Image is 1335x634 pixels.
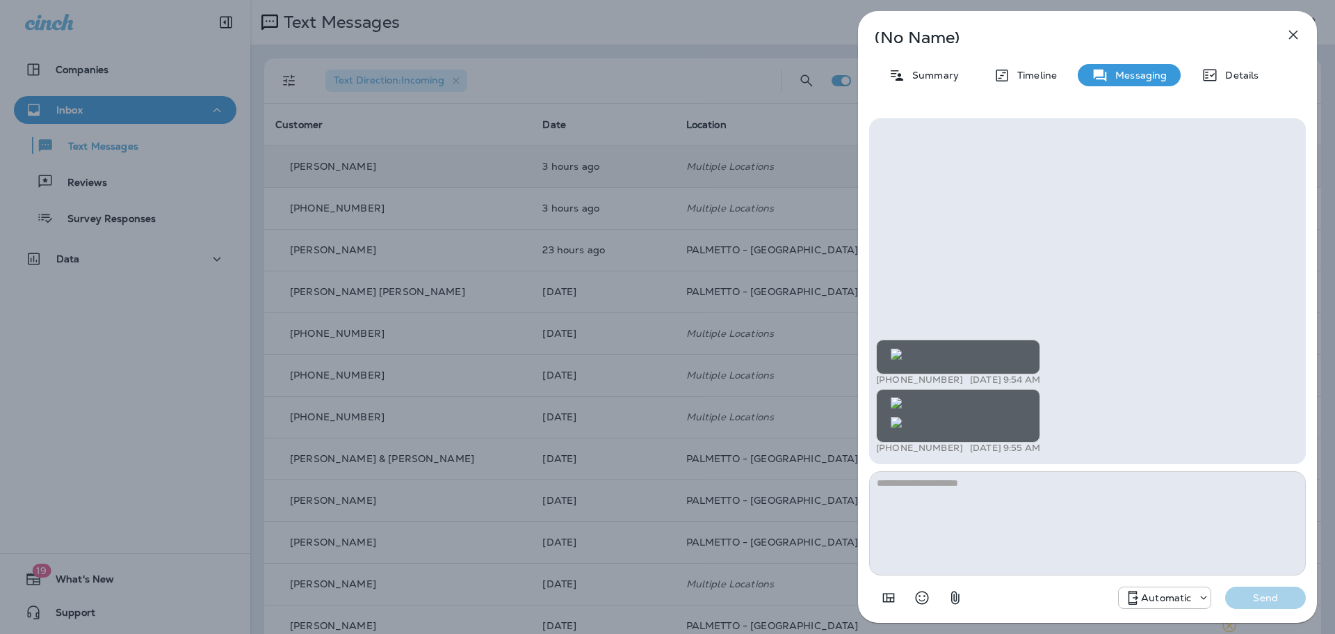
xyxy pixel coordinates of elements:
button: Select an emoji [908,584,936,612]
p: Automatic [1141,592,1191,603]
button: Add in a premade template [875,584,903,612]
p: [PHONE_NUMBER] [876,374,963,386]
p: Timeline [1010,70,1057,81]
p: (No Name) [875,32,1254,43]
p: Summary [905,70,959,81]
p: Details [1218,70,1259,81]
p: [DATE] 9:55 AM [970,443,1040,454]
p: [PHONE_NUMBER] [876,443,963,454]
img: twilio-download [891,397,902,409]
p: [DATE] 9:54 AM [970,374,1040,386]
img: twilio-download [891,417,902,428]
p: Messaging [1108,70,1167,81]
img: twilio-download [891,349,902,360]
